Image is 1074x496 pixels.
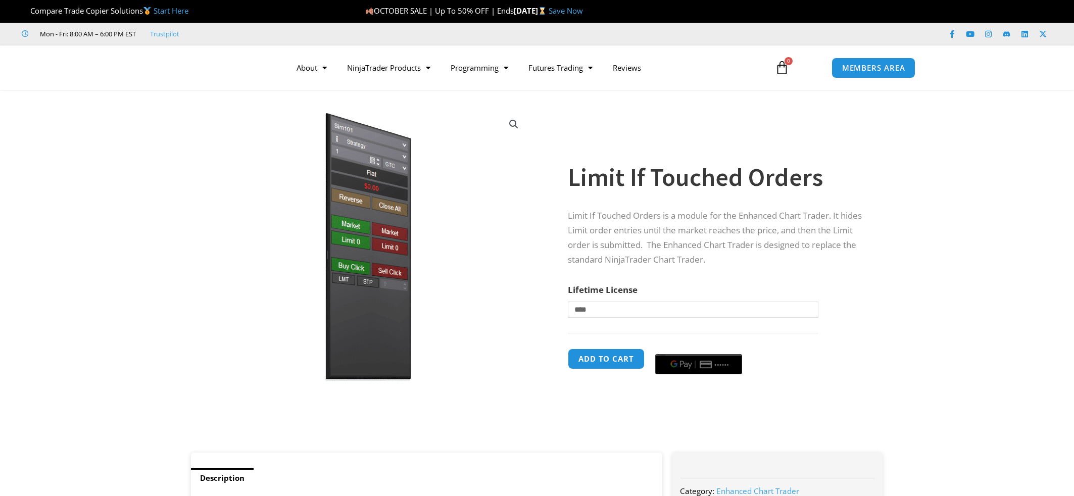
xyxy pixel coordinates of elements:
a: Reviews [603,56,651,79]
img: 🍂 [366,7,373,15]
button: Add to cart [568,349,645,369]
span: OCTOBER SALE | Up To 50% OFF | Ends [365,6,514,16]
button: Buy with GPay [655,354,742,374]
a: NinjaTrader Products [337,56,441,79]
a: Programming [441,56,518,79]
a: Start Here [154,6,188,16]
h1: Limit If Touched Orders [568,160,863,195]
a: Save Now [549,6,583,16]
a: About [286,56,337,79]
a: Futures Trading [518,56,603,79]
a: MEMBERS AREA [832,58,916,78]
img: 🥇 [143,7,151,15]
nav: Menu [286,56,763,79]
a: Clear options [568,323,583,330]
span: Mon - Fri: 8:00 AM – 6:00 PM EST [37,28,136,40]
text: •••••• [715,361,730,368]
img: LogoAI | Affordable Indicators – NinjaTrader [159,49,267,86]
p: Limit If Touched Orders is a module for the Enhanced Chart Trader. It hides Limit order entries u... [568,209,863,267]
span: Compare Trade Copier Solutions [22,6,188,16]
img: ⌛ [539,7,546,15]
img: 🏆 [22,7,30,15]
span: Category: [680,486,714,496]
a: View full-screen image gallery [505,115,523,133]
a: 0 [760,53,804,82]
span: 0 [785,57,793,65]
a: Description [191,468,254,488]
strong: [DATE] [514,6,549,16]
img: BasicTools [206,108,530,387]
label: Lifetime License [568,284,638,295]
a: Enhanced Chart Trader [716,486,799,496]
a: Trustpilot [150,28,179,40]
span: MEMBERS AREA [842,64,905,72]
iframe: Secure payment input frame [653,347,744,348]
